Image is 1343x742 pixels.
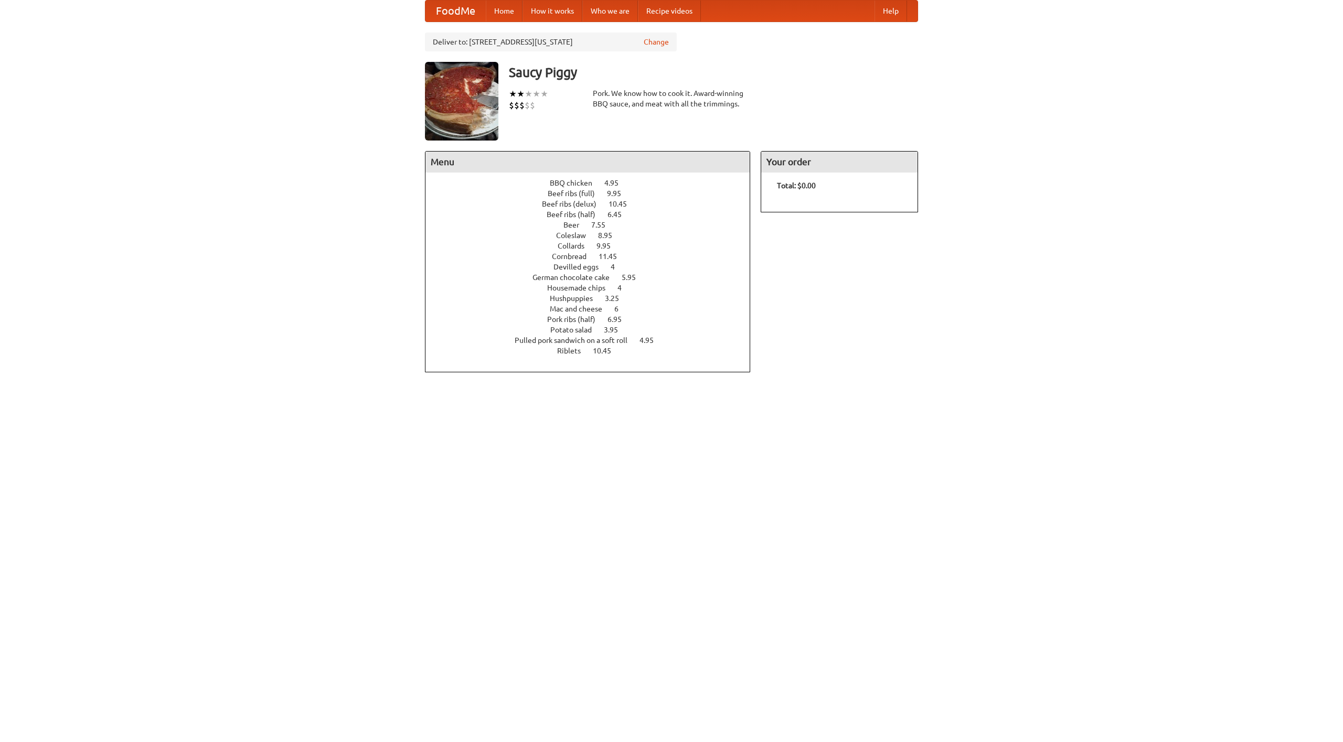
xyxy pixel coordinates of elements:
span: Beer [563,221,590,229]
a: Devilled eggs 4 [553,263,634,271]
a: Pork ribs (half) 6.95 [547,315,641,324]
a: German chocolate cake 5.95 [532,273,655,282]
span: 6.45 [607,210,632,219]
a: Cornbread 11.45 [552,252,636,261]
span: 5.95 [622,273,646,282]
a: Potato salad 3.95 [550,326,637,334]
span: 4 [617,284,632,292]
span: 10.45 [593,347,622,355]
a: Riblets 10.45 [557,347,631,355]
li: $ [509,100,514,111]
li: ★ [525,88,532,100]
li: $ [514,100,519,111]
span: Riblets [557,347,591,355]
span: 6.95 [607,315,632,324]
span: 10.45 [609,200,637,208]
span: Mac and cheese [550,305,613,313]
span: 9.95 [607,189,632,198]
span: Devilled eggs [553,263,609,271]
a: Beef ribs (half) 6.45 [547,210,641,219]
span: 7.55 [591,221,616,229]
span: 9.95 [596,242,621,250]
span: Pork ribs (half) [547,315,606,324]
span: Potato salad [550,326,602,334]
span: 3.25 [605,294,630,303]
a: Recipe videos [638,1,701,21]
li: $ [530,100,535,111]
img: angular.jpg [425,62,498,141]
a: Beer 7.55 [563,221,625,229]
span: German chocolate cake [532,273,620,282]
h3: Saucy Piggy [509,62,918,83]
li: ★ [532,88,540,100]
a: Pulled pork sandwich on a soft roll 4.95 [515,336,673,345]
span: 4.95 [639,336,664,345]
span: 3.95 [604,326,628,334]
a: Hushpuppies 3.25 [550,294,638,303]
a: Beef ribs (delux) 10.45 [542,200,646,208]
a: Who we are [582,1,638,21]
span: 4 [611,263,625,271]
span: Coleslaw [556,231,596,240]
a: Housemade chips 4 [547,284,641,292]
a: How it works [523,1,582,21]
span: 4.95 [604,179,629,187]
span: Housemade chips [547,284,616,292]
span: Hushpuppies [550,294,603,303]
span: Cornbread [552,252,597,261]
li: $ [519,100,525,111]
a: FoodMe [425,1,486,21]
a: Change [644,37,669,47]
li: $ [525,100,530,111]
span: Pulled pork sandwich on a soft roll [515,336,638,345]
span: BBQ chicken [550,179,603,187]
div: Pork. We know how to cook it. Award-winning BBQ sauce, and meat with all the trimmings. [593,88,750,109]
h4: Menu [425,152,750,173]
b: Total: $0.00 [777,181,816,190]
span: Collards [558,242,595,250]
li: ★ [540,88,548,100]
li: ★ [509,88,517,100]
div: Deliver to: [STREET_ADDRESS][US_STATE] [425,33,677,51]
li: ★ [517,88,525,100]
span: 6 [614,305,629,313]
h4: Your order [761,152,918,173]
a: Collards 9.95 [558,242,630,250]
a: Help [875,1,907,21]
span: 11.45 [599,252,627,261]
span: 8.95 [598,231,623,240]
a: Home [486,1,523,21]
a: Beef ribs (full) 9.95 [548,189,641,198]
span: Beef ribs (half) [547,210,606,219]
a: Mac and cheese 6 [550,305,638,313]
span: Beef ribs (full) [548,189,605,198]
a: BBQ chicken 4.95 [550,179,638,187]
a: Coleslaw 8.95 [556,231,632,240]
span: Beef ribs (delux) [542,200,607,208]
